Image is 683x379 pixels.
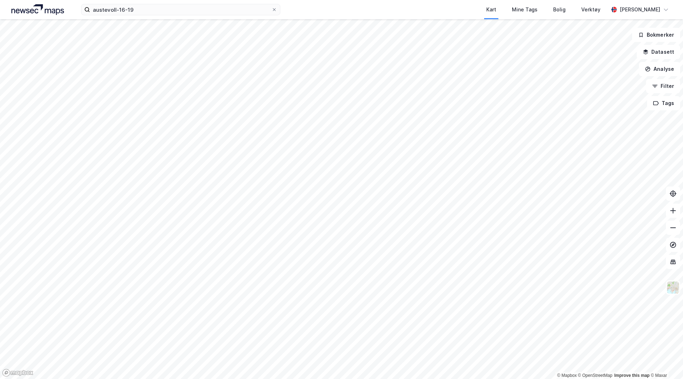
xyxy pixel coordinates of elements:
[90,4,271,15] input: Søk på adresse, matrikkel, gårdeiere, leietakere eller personer
[666,281,680,294] img: Z
[11,4,64,15] img: logo.a4113a55bc3d86da70a041830d287a7e.svg
[639,62,680,76] button: Analyse
[2,369,33,377] a: Mapbox homepage
[637,45,680,59] button: Datasett
[486,5,496,14] div: Kart
[614,373,650,378] a: Improve this map
[632,28,680,42] button: Bokmerker
[647,345,683,379] iframe: Chat Widget
[578,373,613,378] a: OpenStreetMap
[553,5,566,14] div: Bolig
[647,96,680,110] button: Tags
[557,373,577,378] a: Mapbox
[581,5,600,14] div: Verktøy
[620,5,660,14] div: [PERSON_NAME]
[646,79,680,93] button: Filter
[512,5,538,14] div: Mine Tags
[647,345,683,379] div: Kontrollprogram for chat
